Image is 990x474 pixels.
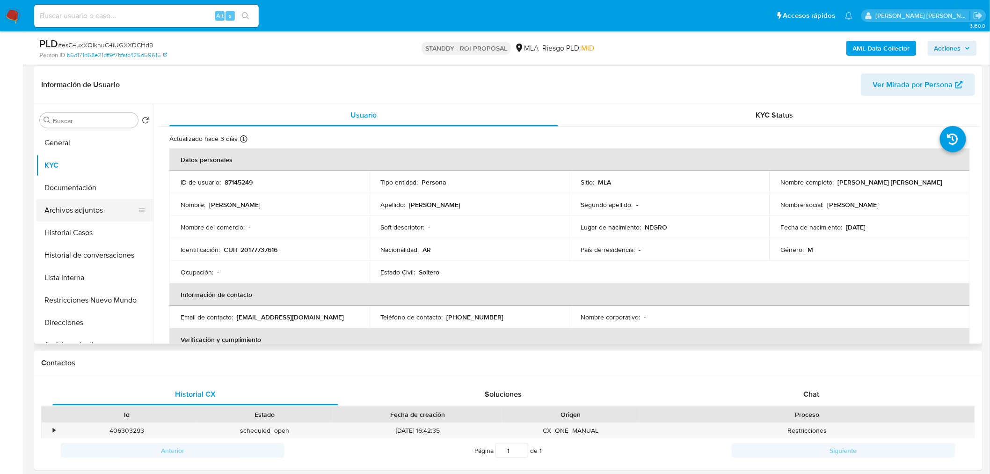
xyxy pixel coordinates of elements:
p: AR [423,245,431,254]
div: Id [65,410,189,419]
span: s [229,11,232,20]
h1: Información de Usuario [41,80,120,89]
span: Chat [804,389,820,400]
button: Lista Interna [36,267,153,289]
p: ID de usuario : [181,178,221,186]
p: [PERSON_NAME] [209,200,261,209]
p: - [217,268,219,276]
p: Teléfono de contacto : [381,313,443,321]
button: AML Data Collector [846,41,917,56]
p: Segundo apellido : [581,200,633,209]
input: Buscar usuario o caso... [34,10,259,22]
p: - [644,313,646,321]
div: CX_ONE_MANUAL [502,423,640,438]
b: AML Data Collector [853,41,910,56]
p: CUIT 20177737616 [224,245,277,254]
a: b6d171d58e21dff9f7bfafc425d59615 [67,51,167,59]
p: Género : [781,245,804,254]
button: search-icon [236,9,255,22]
button: Acciones [928,41,977,56]
p: Email de contacto : [181,313,233,321]
p: Tipo entidad : [381,178,418,186]
div: 406303293 [58,423,196,438]
p: Nacionalidad : [381,245,419,254]
button: Volver al orden por defecto [142,117,149,127]
p: Soltero [419,268,440,276]
p: Ocupación : [181,268,213,276]
a: Salir [973,11,983,21]
p: [DATE] [846,223,866,231]
p: Fecha de nacimiento : [781,223,843,231]
div: scheduled_open [196,423,333,438]
span: MID [581,43,594,53]
p: Sitio : [581,178,594,186]
p: [EMAIL_ADDRESS][DOMAIN_NAME] [237,313,344,321]
b: Person ID [39,51,65,59]
p: Nombre social : [781,200,824,209]
p: Lugar de nacimiento : [581,223,641,231]
p: MLA [598,178,611,186]
div: MLA [515,43,539,53]
span: 1 [539,446,542,455]
span: Accesos rápidos [783,11,836,21]
p: - [429,223,430,231]
p: [PERSON_NAME] [828,200,879,209]
span: Historial CX [175,389,216,400]
div: Origen [509,410,633,419]
div: Proceso [646,410,968,419]
span: Soluciones [485,389,522,400]
p: Persona [422,178,447,186]
p: [PERSON_NAME] [PERSON_NAME] [838,178,943,186]
p: - [639,245,641,254]
th: Información de contacto [169,283,970,306]
button: Siguiente [732,443,955,458]
p: Identificación : [181,245,220,254]
p: roberto.munoz@mercadolibre.com [876,11,970,20]
p: Estado Civil : [381,268,415,276]
p: Nombre corporativo : [581,313,640,321]
div: Restricciones [640,423,975,438]
p: - [248,223,250,231]
p: Apellido : [381,200,406,209]
h1: Contactos [41,358,975,368]
div: [DATE] 16:42:35 [333,423,502,438]
th: Datos personales [169,148,970,171]
b: PLD [39,36,58,51]
button: Restricciones Nuevo Mundo [36,289,153,311]
p: Nombre del comercio : [181,223,245,231]
p: País de residencia : [581,245,635,254]
span: Usuario [350,110,377,120]
button: Historial Casos [36,222,153,244]
div: Fecha de creación [340,410,495,419]
p: NEGRO [645,223,667,231]
span: Riesgo PLD: [542,43,594,53]
span: 3.160.0 [970,22,985,30]
p: 87145249 [225,178,253,186]
button: Buscar [44,117,51,124]
span: Página de [474,443,542,458]
th: Verificación y cumplimiento [169,328,970,351]
div: Estado [202,410,327,419]
p: [PERSON_NAME] [409,200,461,209]
p: - [636,200,638,209]
p: Nombre : [181,200,205,209]
p: M [808,245,814,254]
button: KYC [36,154,153,177]
p: Nombre completo : [781,178,834,186]
p: Soft descriptor : [381,223,425,231]
button: Anterior [61,443,284,458]
button: Documentación [36,177,153,199]
span: # esC4uxXQIknuC4iUGXXDCHd9 [58,40,153,50]
span: Alt [216,11,224,20]
a: Notificaciones [845,12,853,20]
button: Anticipos de dinero [36,334,153,356]
button: Archivos adjuntos [36,199,146,222]
p: STANDBY - ROI PROPOSAL [422,42,511,55]
span: Ver Mirada por Persona [873,74,953,96]
button: General [36,132,153,154]
span: Acciones [934,41,961,56]
button: Historial de conversaciones [36,244,153,267]
div: • [53,426,55,435]
button: Ver Mirada por Persona [861,74,975,96]
button: Direcciones [36,311,153,334]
